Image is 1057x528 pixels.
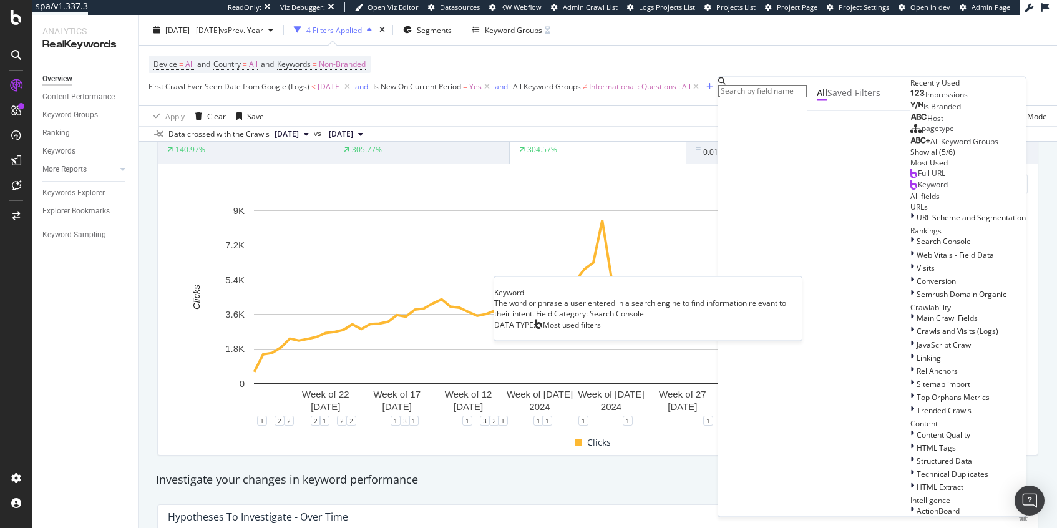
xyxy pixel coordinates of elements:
span: Admin Crawl List [563,2,618,12]
div: 1 [319,416,329,426]
div: 1 [703,416,713,426]
span: 2025 Aug. 22nd [275,129,299,140]
a: Overview [42,72,129,86]
div: 1 [578,416,588,426]
div: 3 [480,416,490,426]
div: 1 [542,416,552,426]
span: All Keyword Groups [513,81,581,92]
span: and [261,59,274,69]
span: vs Prev. Year [220,24,263,35]
text: 9K [233,205,245,216]
span: All Keyword Groups [930,136,998,147]
span: Open Viz Editor [368,2,419,12]
span: ActionBoard [917,506,960,516]
span: Full URL [918,167,945,178]
span: Trended Crawls [917,405,972,416]
span: Country [213,59,241,69]
span: Top Orphans Metrics [917,392,990,403]
div: ( 5 / 6 ) [939,147,955,157]
div: Save [247,110,264,121]
div: Rankings [910,225,1026,236]
span: HTML Extract [917,482,963,492]
span: Conversion [917,275,956,286]
span: Structured Data [917,455,972,466]
text: 1.8K [225,343,245,354]
text: Week of 17 [373,389,421,399]
span: Projects List [716,2,756,12]
a: Projects List [704,2,756,12]
span: First Crawl Ever Seen Date from Google (Logs) [149,81,309,92]
a: Logs Projects List [627,2,695,12]
span: Content Quality [917,429,970,439]
div: URLs [910,201,1026,212]
a: Project Settings [827,2,889,12]
div: 2 [346,416,356,426]
span: Segments [417,24,452,35]
div: 305.77% [352,144,382,155]
div: 3 [400,416,410,426]
div: 4 Filters Applied [306,24,362,35]
div: 2 [489,416,499,426]
div: 2 [275,416,285,426]
div: 140.97% [175,144,205,155]
span: Yes [469,78,482,95]
span: Crawls and Visits (Logs) [917,326,998,336]
text: Clicks [191,284,202,309]
span: Visits [917,262,935,273]
span: Project Page [777,2,817,12]
div: Data crossed with the Crawls [168,129,270,140]
div: bug [1019,512,1028,521]
div: 1 [533,416,543,426]
text: 2024 [529,401,550,412]
span: Technical Duplicates [917,468,988,479]
a: KW Webflow [489,2,542,12]
button: [DATE] [270,127,314,142]
div: Keyword Sampling [42,228,106,242]
div: 0.01 [703,147,718,157]
text: 0 [240,378,245,389]
span: ≠ [583,81,587,92]
button: Save [231,106,264,126]
text: [DATE] [311,401,340,412]
span: = [463,81,467,92]
span: HTML Tags [917,442,956,452]
div: Keyword [494,287,802,298]
text: 2024 [601,401,621,412]
text: Week of 12 [445,389,492,399]
div: 2 [311,416,321,426]
text: 3.6K [225,309,245,320]
div: Saved Filters [827,87,880,99]
div: RealKeywords [42,37,128,52]
div: 1 [409,416,419,426]
div: Most Used [910,157,1026,168]
span: URL Scheme and Segmentation [917,212,1026,223]
span: Non-Branded [319,56,366,73]
text: [DATE] [668,401,697,412]
a: Admin Page [960,2,1010,12]
span: All [249,56,258,73]
span: Sitemap import [917,378,970,389]
span: [DATE] [318,78,342,95]
text: 7.2K [225,240,245,250]
span: Most used filters [543,320,601,330]
div: 1 [391,416,401,426]
div: Investigate your changes in keyword performance [156,472,1040,488]
span: JavaScript Crawl [917,339,973,350]
button: Apply [149,106,185,126]
a: Keyword Groups [42,109,129,122]
span: Host [927,113,943,124]
div: 2 [284,416,294,426]
div: Ranking [42,127,70,140]
div: All fields [910,190,1026,201]
div: Viz Debugger: [280,2,325,12]
div: Apply [165,110,185,121]
a: Open in dev [899,2,950,12]
span: pagetype [922,123,954,134]
span: Informational : Questions : All [589,78,691,95]
a: Keywords Explorer [42,187,129,200]
button: 4 Filters Applied [289,20,377,40]
div: Hypotheses to Investigate - Over Time [168,511,348,523]
a: Open Viz Editor [355,2,419,12]
div: 1 [257,416,267,426]
span: KW Webflow [501,2,542,12]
